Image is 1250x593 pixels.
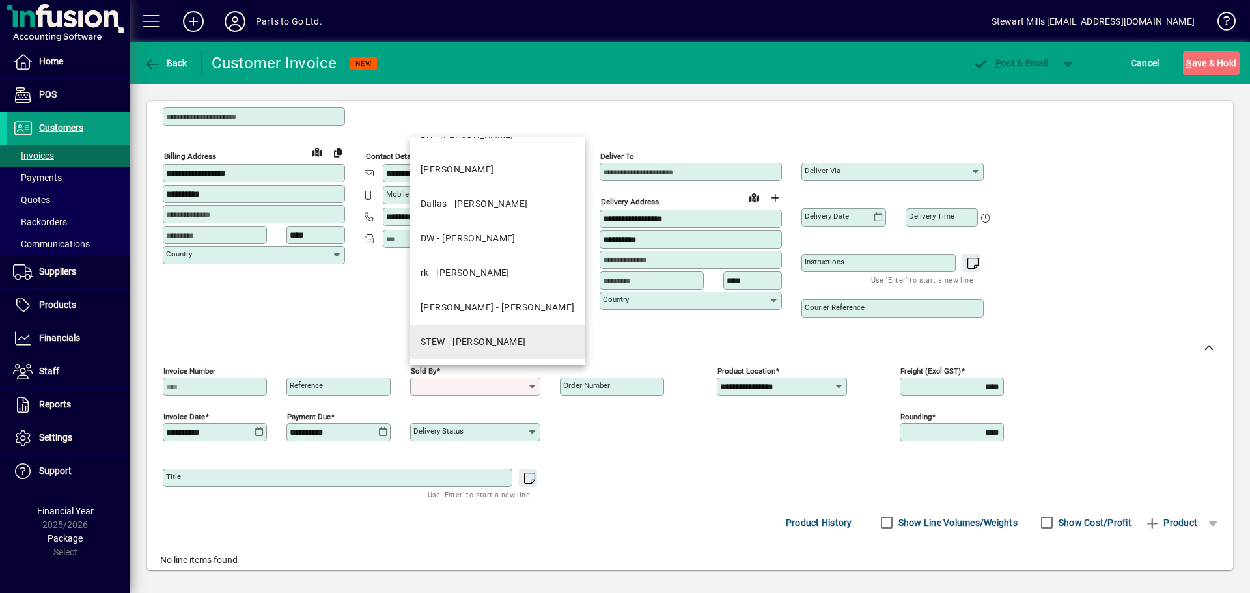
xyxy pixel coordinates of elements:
[13,172,62,183] span: Payments
[805,303,865,312] mat-label: Courier Reference
[1208,3,1234,45] a: Knowledge Base
[992,11,1195,32] div: Stewart Mills [EMAIL_ADDRESS][DOMAIN_NAME]
[214,10,256,33] button: Profile
[147,540,1233,580] div: No line items found
[7,211,130,233] a: Backorders
[39,399,71,409] span: Reports
[7,322,130,355] a: Financials
[1138,511,1204,534] button: Product
[39,122,83,133] span: Customers
[327,142,348,163] button: Copy to Delivery address
[287,412,331,421] mat-label: Payment due
[900,412,932,421] mat-label: Rounding
[141,51,191,75] button: Back
[413,426,464,435] mat-label: Delivery status
[355,59,372,68] span: NEW
[805,166,840,175] mat-label: Deliver via
[13,217,67,227] span: Backorders
[995,58,1001,68] span: P
[764,187,785,208] button: Choose address
[7,145,130,167] a: Invoices
[7,167,130,189] a: Payments
[600,152,634,161] mat-label: Deliver To
[163,366,215,376] mat-label: Invoice number
[39,89,57,100] span: POS
[563,381,610,390] mat-label: Order number
[900,366,961,376] mat-label: Freight (excl GST)
[163,412,205,421] mat-label: Invoice date
[805,212,849,221] mat-label: Delivery date
[1128,51,1163,75] button: Cancel
[13,195,50,205] span: Quotes
[717,366,775,376] mat-label: Product location
[7,79,130,111] a: POS
[212,53,337,74] div: Customer Invoice
[173,10,214,33] button: Add
[39,56,63,66] span: Home
[1186,53,1236,74] span: ave & Hold
[39,465,72,476] span: Support
[410,187,585,221] mat-option: Dallas - Dallas Iosefo
[166,472,181,481] mat-label: Title
[410,256,585,290] mat-option: rk - Rajat Kapoor
[966,51,1055,75] button: Post & Email
[166,249,192,258] mat-label: Country
[421,232,516,245] div: DW - [PERSON_NAME]
[7,256,130,288] a: Suppliers
[7,389,130,421] a: Reports
[781,511,857,534] button: Product History
[39,299,76,310] span: Products
[973,58,1048,68] span: ost & Email
[7,355,130,388] a: Staff
[603,295,629,304] mat-label: Country
[1145,512,1197,533] span: Product
[871,272,973,287] mat-hint: Use 'Enter' to start a new line
[421,197,528,211] div: Dallas - [PERSON_NAME]
[1186,58,1191,68] span: S
[39,432,72,443] span: Settings
[421,163,494,176] div: [PERSON_NAME]
[39,333,80,343] span: Financials
[256,11,322,32] div: Parts to Go Ltd.
[307,141,327,162] a: View on map
[909,212,954,221] mat-label: Delivery time
[410,290,585,325] mat-option: SHANE - Shane Anderson
[421,301,575,314] div: [PERSON_NAME] - [PERSON_NAME]
[7,46,130,78] a: Home
[1131,53,1160,74] span: Cancel
[39,266,76,277] span: Suppliers
[37,506,94,516] span: Financial Year
[421,266,510,280] div: rk - [PERSON_NAME]
[48,533,83,544] span: Package
[290,381,323,390] mat-label: Reference
[386,189,409,199] mat-label: Mobile
[410,325,585,359] mat-option: STEW - Stewart Mills
[786,512,852,533] span: Product History
[130,51,202,75] app-page-header-button: Back
[1056,516,1132,529] label: Show Cost/Profit
[411,366,436,376] mat-label: Sold by
[421,335,526,349] div: STEW - [PERSON_NAME]
[13,239,90,249] span: Communications
[410,221,585,256] mat-option: DW - Dave Wheatley
[13,150,54,161] span: Invoices
[428,487,530,502] mat-hint: Use 'Enter' to start a new line
[7,289,130,322] a: Products
[7,233,130,255] a: Communications
[410,152,585,187] mat-option: LD - Laurie Dawes
[1183,51,1240,75] button: Save & Hold
[7,189,130,211] a: Quotes
[7,455,130,488] a: Support
[144,58,187,68] span: Back
[7,422,130,454] a: Settings
[39,366,59,376] span: Staff
[743,187,764,208] a: View on map
[896,516,1018,529] label: Show Line Volumes/Weights
[805,257,844,266] mat-label: Instructions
